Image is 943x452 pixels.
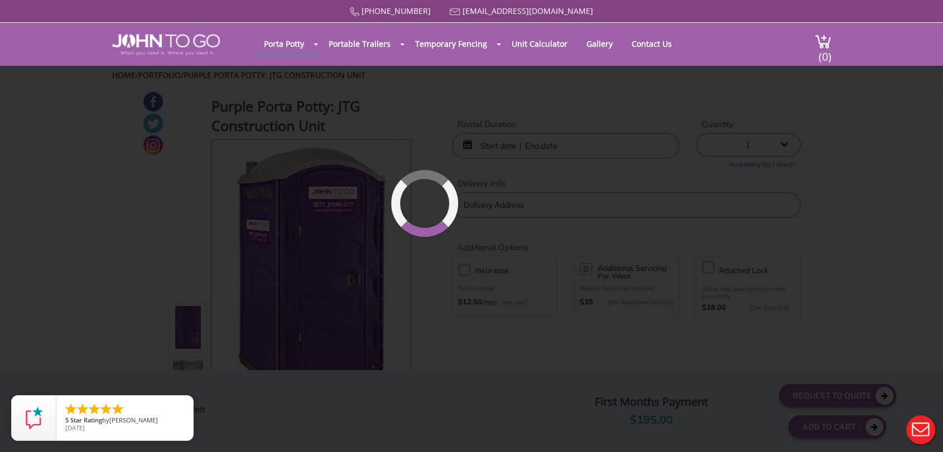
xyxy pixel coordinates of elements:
[76,402,89,416] li: 
[64,402,78,416] li: 
[65,416,69,424] span: 5
[320,33,399,55] a: Portable Trailers
[112,34,220,55] img: JOHN to go
[463,6,593,16] a: [EMAIL_ADDRESS][DOMAIN_NAME]
[898,407,943,452] button: Live Chat
[70,416,102,424] span: Star Rating
[407,33,495,55] a: Temporary Fencing
[65,424,85,432] span: [DATE]
[23,407,45,429] img: Review Rating
[256,33,312,55] a: Porta Potty
[362,6,431,16] a: [PHONE_NUMBER]
[818,40,831,64] span: (0)
[99,402,113,416] li: 
[503,33,576,55] a: Unit Calculator
[578,33,621,55] a: Gallery
[65,417,184,425] span: by
[111,402,124,416] li: 
[450,8,460,16] img: Mail
[350,7,359,17] img: Call
[815,34,831,49] img: cart a
[623,33,680,55] a: Contact Us
[109,416,158,424] span: [PERSON_NAME]
[88,402,101,416] li: 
